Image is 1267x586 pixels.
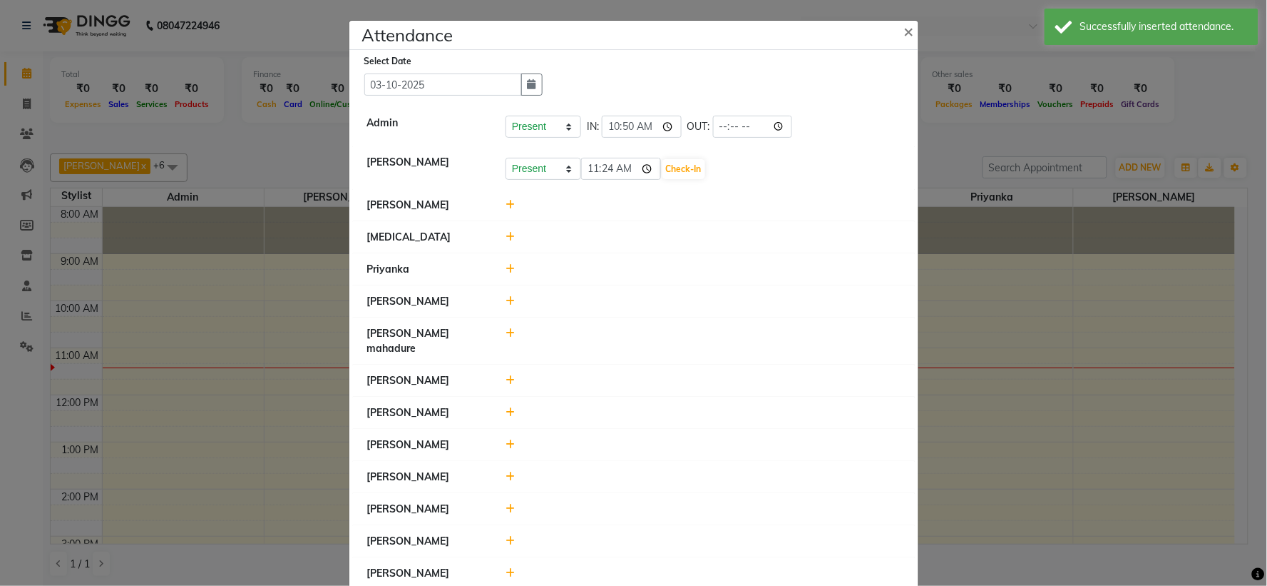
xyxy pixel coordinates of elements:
[356,438,496,453] div: [PERSON_NAME]
[662,159,705,179] button: Check-In
[356,262,496,277] div: Priyanka
[356,566,496,581] div: [PERSON_NAME]
[687,119,710,134] span: OUT:
[1080,19,1248,34] div: Successfully inserted attendance.
[356,534,496,549] div: [PERSON_NAME]
[362,22,453,48] h4: Attendance
[364,74,522,96] input: Select date
[893,11,928,51] button: Close
[356,230,496,245] div: [MEDICAL_DATA]
[356,116,496,138] div: Admin
[356,294,496,309] div: [PERSON_NAME]
[356,326,496,356] div: [PERSON_NAME] mahadure
[356,198,496,213] div: [PERSON_NAME]
[356,155,496,181] div: [PERSON_NAME]
[587,119,599,134] span: IN:
[904,20,914,41] span: ×
[356,502,496,517] div: [PERSON_NAME]
[356,470,496,485] div: [PERSON_NAME]
[356,405,496,420] div: [PERSON_NAME]
[356,373,496,388] div: [PERSON_NAME]
[364,55,412,68] label: Select Date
